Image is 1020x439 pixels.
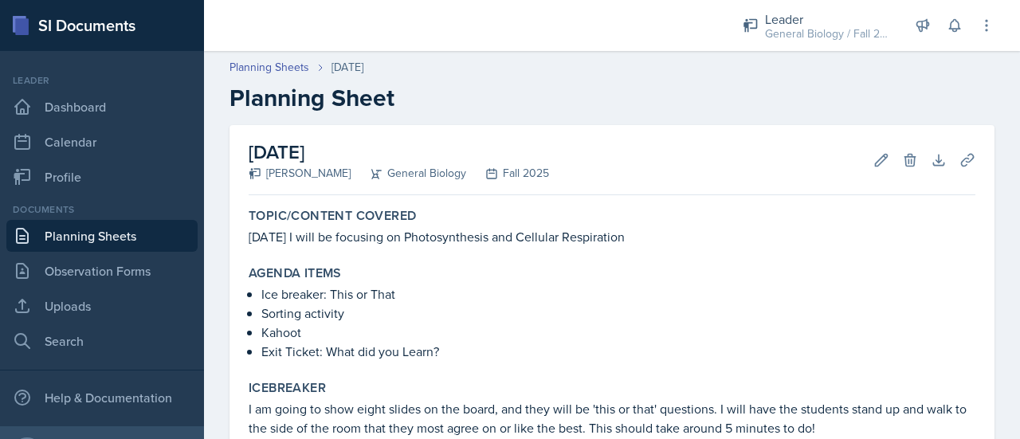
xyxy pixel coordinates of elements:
div: Fall 2025 [466,165,549,182]
div: Help & Documentation [6,382,198,414]
a: Dashboard [6,91,198,123]
a: Planning Sheets [6,220,198,252]
p: Ice breaker: This or That [261,284,975,304]
div: Documents [6,202,198,217]
p: I am going to show eight slides on the board, and they will be 'this or that' questions. I will h... [249,399,975,437]
div: Leader [6,73,198,88]
h2: [DATE] [249,138,549,167]
a: Calendar [6,126,198,158]
div: General Biology [351,165,466,182]
div: General Biology / Fall 2025 [765,25,892,42]
label: Icebreaker [249,380,326,396]
div: [PERSON_NAME] [249,165,351,182]
p: Kahoot [261,323,975,342]
a: Planning Sheets [229,59,309,76]
label: Agenda items [249,265,342,281]
div: Leader [765,10,892,29]
p: Exit Ticket: What did you Learn? [261,342,975,361]
a: Profile [6,161,198,193]
h2: Planning Sheet [229,84,994,112]
label: Topic/Content Covered [249,208,416,224]
div: [DATE] [331,59,363,76]
p: [DATE] I will be focusing on Photosynthesis and Cellular Respiration [249,227,975,246]
a: Uploads [6,290,198,322]
p: Sorting activity [261,304,975,323]
a: Observation Forms [6,255,198,287]
a: Search [6,325,198,357]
